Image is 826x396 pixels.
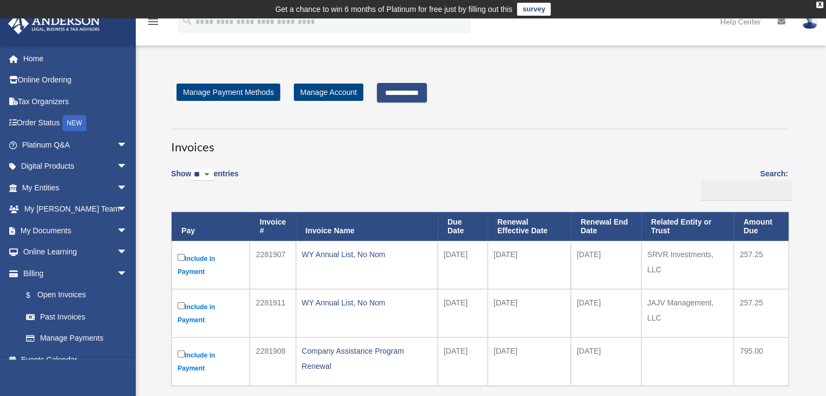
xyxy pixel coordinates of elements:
input: Include in Payment [178,302,185,309]
td: 257.25 [734,289,789,337]
td: [DATE] [438,337,488,386]
a: Billingarrow_drop_down [8,263,138,284]
a: Manage Payments [15,328,138,349]
td: [DATE] [438,241,488,289]
td: [DATE] [488,289,571,337]
div: close [816,2,823,8]
a: Events Calendar [8,349,144,371]
span: arrow_drop_down [117,263,138,285]
td: 2281911 [250,289,295,337]
span: arrow_drop_down [117,241,138,264]
td: 2281907 [250,241,295,289]
a: Platinum Q&Aarrow_drop_down [8,134,144,156]
th: Renewal End Date: activate to sort column ascending [571,212,641,241]
label: Show entries [171,167,238,192]
th: Pay: activate to sort column descending [172,212,250,241]
label: Include in Payment [178,348,244,375]
span: arrow_drop_down [117,177,138,199]
td: 2281908 [250,337,295,386]
a: My Entitiesarrow_drop_down [8,177,144,199]
a: Order StatusNEW [8,112,144,135]
td: 257.25 [734,241,789,289]
td: SRVR Investments, LLC [641,241,734,289]
td: [DATE] [488,337,571,386]
td: [DATE] [438,289,488,337]
label: Include in Payment [178,300,244,327]
a: Past Invoices [15,306,138,328]
span: arrow_drop_down [117,156,138,178]
input: Include in Payment [178,350,185,357]
i: search [181,15,193,27]
th: Invoice Name: activate to sort column ascending [296,212,438,241]
a: $Open Invoices [15,284,133,306]
a: Online Ordering [8,69,144,91]
div: Get a chance to win 6 months of Platinum for free just by filling out this [275,3,513,16]
a: Online Learningarrow_drop_down [8,241,144,263]
th: Renewal Effective Date: activate to sort column ascending [488,212,571,241]
a: My Documentsarrow_drop_down [8,220,144,241]
div: WY Annual List, No Nom [302,295,432,310]
th: Amount Due: activate to sort column ascending [734,212,789,241]
a: My [PERSON_NAME] Teamarrow_drop_down [8,199,144,220]
i: menu [147,15,160,28]
div: NEW [62,115,86,131]
th: Related Entity or Trust: activate to sort column ascending [641,212,734,241]
th: Invoice #: activate to sort column ascending [250,212,295,241]
div: WY Annual List, No Nom [302,247,432,262]
h3: Invoices [171,129,788,156]
label: Include in Payment [178,252,244,278]
a: Home [8,48,144,69]
td: [DATE] [571,337,641,386]
a: Manage Account [294,84,363,101]
th: Due Date: activate to sort column ascending [438,212,488,241]
input: Include in Payment [178,254,185,261]
a: Digital Productsarrow_drop_down [8,156,144,177]
td: [DATE] [571,241,641,289]
span: arrow_drop_down [117,199,138,221]
a: menu [147,19,160,28]
td: 795.00 [734,337,789,386]
span: arrow_drop_down [117,220,138,242]
td: [DATE] [571,289,641,337]
span: arrow_drop_down [117,134,138,156]
input: Search: [701,180,792,201]
a: Manage Payment Methods [176,84,280,101]
label: Search: [697,167,788,201]
img: User Pic [802,14,818,29]
select: Showentries [191,169,213,181]
span: $ [32,289,37,302]
td: [DATE] [488,241,571,289]
div: Company Assistance Program Renewal [302,343,432,374]
img: Anderson Advisors Platinum Portal [5,13,103,34]
a: survey [517,3,551,16]
a: Tax Organizers [8,91,144,112]
td: JAJV Management, LLC [641,289,734,337]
